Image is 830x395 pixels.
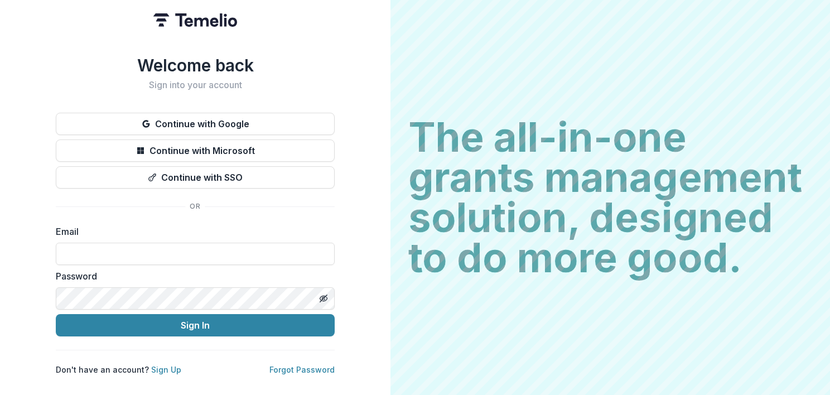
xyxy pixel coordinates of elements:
label: Email [56,225,328,238]
a: Forgot Password [269,365,335,374]
h2: Sign into your account [56,80,335,90]
button: Continue with SSO [56,166,335,189]
p: Don't have an account? [56,364,181,375]
button: Sign In [56,314,335,336]
a: Sign Up [151,365,181,374]
img: Temelio [153,13,237,27]
label: Password [56,269,328,283]
button: Continue with Google [56,113,335,135]
h1: Welcome back [56,55,335,75]
button: Toggle password visibility [315,290,332,307]
button: Continue with Microsoft [56,139,335,162]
